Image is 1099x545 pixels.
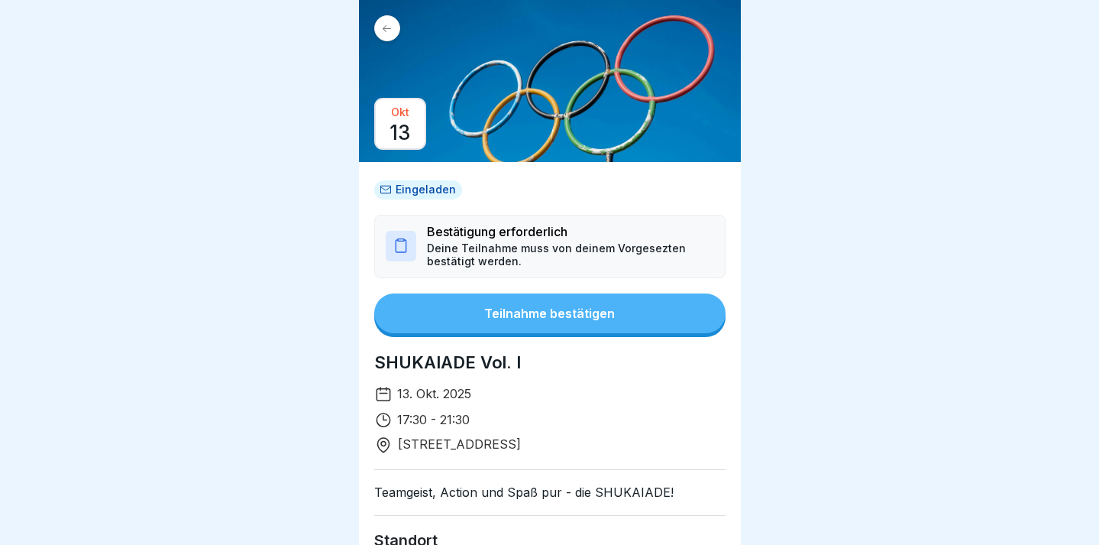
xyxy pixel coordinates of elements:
p: 13. Okt. 2025 [397,387,726,401]
div: Teilnahme bestätigen [484,307,615,320]
p: 17:30 - 21:30 [397,413,726,427]
h1: SHUKAIADE Vol. I [374,352,726,374]
p: [STREET_ADDRESS] [398,437,521,452]
p: Bestätigung erforderlich [427,225,714,239]
button: Teilnahme bestätigen [374,294,726,333]
p: 13 [389,122,410,144]
p: Okt [391,105,409,120]
p: Deine Teilnahme muss von deinem Vorgesezten bestätigt werden. [427,242,714,268]
p: Teamgeist, Action und Spaß pur - die SHUKAIADE! [374,485,726,500]
div: Eingeladen [374,180,462,200]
